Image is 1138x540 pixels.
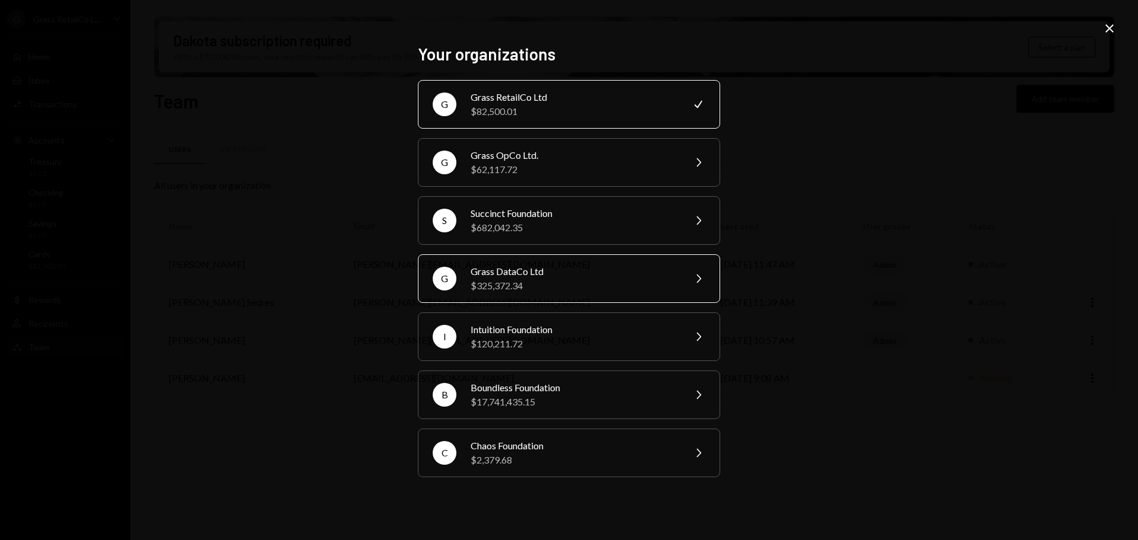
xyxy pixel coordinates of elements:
[433,151,456,174] div: G
[433,92,456,116] div: G
[418,254,720,303] button: GGrass DataCo Ltd$325,372.34
[418,370,720,419] button: BBoundless Foundation$17,741,435.15
[433,325,456,349] div: I
[471,206,677,221] div: Succinct Foundation
[418,312,720,361] button: IIntuition Foundation$120,211.72
[418,196,720,245] button: SSuccinct Foundation$682,042.35
[471,337,677,351] div: $120,211.72
[471,221,677,235] div: $682,042.35
[471,439,677,453] div: Chaos Foundation
[471,453,677,467] div: $2,379.68
[418,80,720,129] button: GGrass RetailCo Ltd$82,500.01
[471,322,677,337] div: Intuition Foundation
[433,383,456,407] div: B
[471,264,677,279] div: Grass DataCo Ltd
[471,395,677,409] div: $17,741,435.15
[418,138,720,187] button: GGrass OpCo Ltd.$62,117.72
[471,162,677,177] div: $62,117.72
[418,429,720,477] button: CChaos Foundation$2,379.68
[433,441,456,465] div: C
[471,381,677,395] div: Boundless Foundation
[471,148,677,162] div: Grass OpCo Ltd.
[433,267,456,290] div: G
[418,43,720,66] h2: Your organizations
[433,209,456,232] div: S
[471,104,677,119] div: $82,500.01
[471,90,677,104] div: Grass RetailCo Ltd
[471,279,677,293] div: $325,372.34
